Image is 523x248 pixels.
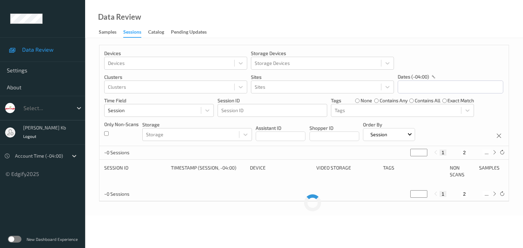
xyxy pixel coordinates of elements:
div: Samples [479,164,504,178]
a: Catalog [148,28,171,37]
p: ~0 Sessions [104,191,155,197]
label: none [361,97,372,104]
div: Session ID [104,164,166,178]
p: Order By [363,121,415,128]
div: Non Scans [450,164,475,178]
p: Session ID [218,97,327,104]
p: Storage [142,121,252,128]
div: Tags [383,164,445,178]
p: Time Field [104,97,214,104]
a: Pending Updates [171,28,213,37]
div: Pending Updates [171,29,207,37]
p: dates (-04:00) [398,73,429,80]
div: Samples [99,29,116,37]
div: Data Review [98,14,141,20]
button: ... [482,191,491,197]
label: contains any [380,97,408,104]
p: Devices [104,50,247,57]
label: exact match [447,97,474,104]
div: Sessions [123,29,141,38]
p: Assistant ID [256,125,305,131]
div: Catalog [148,29,164,37]
div: Device [250,164,312,178]
p: Sites [251,74,394,81]
div: Timestamp (Session, -04:00) [171,164,245,178]
p: Session [368,131,390,138]
p: Only Non-Scans [104,121,139,128]
button: 1 [440,149,446,156]
p: ~0 Sessions [104,149,155,156]
a: Sessions [123,28,148,38]
p: Clusters [104,74,247,81]
label: contains all [415,97,440,104]
button: 2 [461,149,468,156]
button: ... [482,149,491,156]
p: Shopper ID [310,125,359,131]
button: 1 [440,191,446,197]
p: Tags [331,97,341,104]
a: Samples [99,28,123,37]
p: Storage Devices [251,50,394,57]
button: 2 [461,191,468,197]
div: Video Storage [316,164,378,178]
